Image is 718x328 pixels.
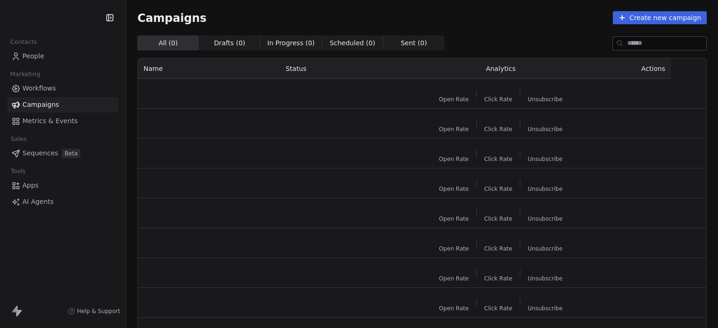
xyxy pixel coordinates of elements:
span: Click Rate [484,245,512,252]
span: Click Rate [484,215,512,223]
span: Open Rate [439,126,469,133]
a: Campaigns [7,97,118,112]
th: Analytics [409,58,592,79]
span: Click Rate [484,155,512,163]
span: Unsubscribe [528,185,562,193]
span: Unsubscribe [528,245,562,252]
a: Metrics & Events [7,113,118,129]
span: Unsubscribe [528,275,562,282]
span: Sales [7,132,31,146]
span: Unsubscribe [528,155,562,163]
a: AI Agents [7,194,118,209]
a: SequencesBeta [7,146,118,161]
span: Click Rate [484,275,512,282]
span: Sent ( 0 ) [401,38,427,48]
a: People [7,49,118,64]
span: Scheduled ( 0 ) [330,38,375,48]
a: Workflows [7,81,118,96]
th: Status [280,58,409,79]
span: In Progress ( 0 ) [267,38,315,48]
span: Open Rate [439,96,469,103]
span: Click Rate [484,126,512,133]
span: Unsubscribe [528,96,562,103]
span: Unsubscribe [528,215,562,223]
th: Name [138,58,280,79]
span: AI Agents [22,197,54,207]
span: Contacts [6,35,41,49]
span: Beta [62,149,80,158]
span: Help & Support [77,307,120,315]
span: Open Rate [439,185,469,193]
span: Click Rate [484,185,512,193]
span: Campaigns [137,11,207,24]
span: Unsubscribe [528,305,562,312]
span: Open Rate [439,155,469,163]
span: Open Rate [439,305,469,312]
span: Open Rate [439,245,469,252]
span: Unsubscribe [528,126,562,133]
span: Campaigns [22,100,59,110]
span: Sequences [22,148,58,158]
a: Help & Support [68,307,120,315]
span: Tools [7,164,29,178]
span: Click Rate [484,305,512,312]
th: Actions [592,58,671,79]
span: Open Rate [439,275,469,282]
span: Workflows [22,84,56,93]
span: Open Rate [439,215,469,223]
span: Drafts ( 0 ) [214,38,245,48]
span: Marketing [6,67,44,81]
a: Apps [7,178,118,193]
span: People [22,51,44,61]
span: Click Rate [484,96,512,103]
span: Apps [22,181,39,190]
span: Metrics & Events [22,116,78,126]
button: Create new campaign [613,11,707,24]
